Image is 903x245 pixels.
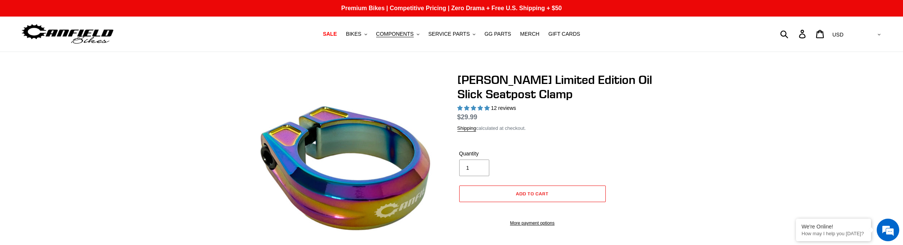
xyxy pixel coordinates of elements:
span: 4.92 stars [457,105,491,111]
a: SALE [319,29,340,39]
span: SERVICE PARTS [428,31,470,37]
span: SALE [323,31,337,37]
button: Add to cart [459,186,606,202]
span: MERCH [520,31,539,37]
a: Shipping [457,125,476,132]
button: SERVICE PARTS [425,29,479,39]
span: $29.99 [457,113,478,121]
span: BIKES [346,31,361,37]
a: MERCH [516,29,543,39]
span: GG PARTS [484,31,511,37]
img: Canfield Bikes [21,22,115,46]
span: 12 reviews [491,105,516,111]
button: BIKES [342,29,371,39]
a: GIFT CARDS [545,29,584,39]
div: calculated at checkout. [457,125,656,132]
a: GG PARTS [481,29,515,39]
div: We're Online! [802,224,865,230]
a: More payment options [459,220,606,227]
h1: [PERSON_NAME] Limited Edition Oil Slick Seatpost Clamp [457,73,656,102]
label: Quantity [459,150,531,158]
p: How may I help you today? [802,231,865,236]
span: GIFT CARDS [548,31,580,37]
span: COMPONENTS [376,31,414,37]
button: COMPONENTS [372,29,423,39]
input: Search [784,26,803,42]
span: Add to cart [516,191,549,196]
